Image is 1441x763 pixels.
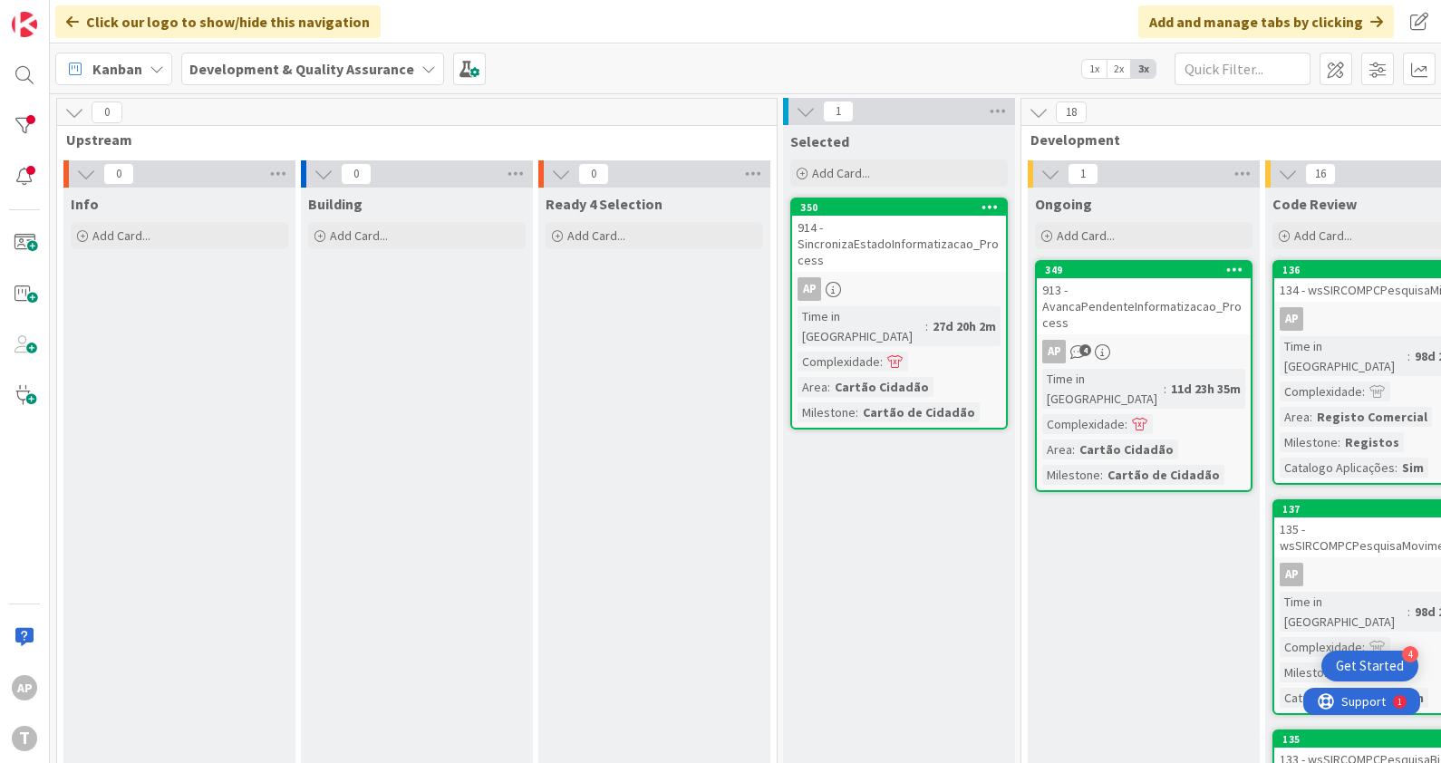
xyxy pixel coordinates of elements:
[1035,260,1252,492] a: 349913 - AvancaPendenteInformatizacao_ProcessAPTime in [GEOGRAPHIC_DATA]:11d 23h 35mComplexidade:...
[798,377,827,397] div: Area
[1125,414,1127,434] span: :
[880,352,883,372] span: :
[1312,407,1432,427] div: Registo Comercial
[92,227,150,244] span: Add Card...
[1042,465,1100,485] div: Milestone
[546,195,662,213] span: Ready 4 Selection
[1164,379,1166,399] span: :
[1280,307,1303,331] div: AP
[1175,53,1310,85] input: Quick Filter...
[1395,458,1397,478] span: :
[94,7,99,22] div: 1
[71,195,99,213] span: Info
[792,277,1006,301] div: AP
[858,402,980,422] div: Cartão de Cidadão
[1340,432,1404,452] div: Registos
[308,195,363,213] span: Building
[12,12,37,37] img: Visit kanbanzone.com
[798,402,856,422] div: Milestone
[1280,432,1338,452] div: Milestone
[1037,262,1251,334] div: 349913 - AvancaPendenteInformatizacao_Process
[823,101,854,122] span: 1
[792,199,1006,216] div: 350
[1397,458,1428,478] div: Sim
[1166,379,1245,399] div: 11d 23h 35m
[790,198,1008,430] a: 350914 - SincronizaEstadoInformatizacao_ProcessAPTime in [GEOGRAPHIC_DATA]:27d 20h 2mComplexidade...
[1280,563,1303,586] div: AP
[830,377,933,397] div: Cartão Cidadão
[1037,340,1251,363] div: AP
[798,352,880,372] div: Complexidade
[1321,651,1418,681] div: Open Get Started checklist, remaining modules: 4
[1362,381,1365,401] span: :
[12,675,37,700] div: AP
[1131,60,1156,78] span: 3x
[1272,195,1357,213] span: Code Review
[189,60,414,78] b: Development & Quality Assurance
[1045,264,1251,276] div: 349
[1407,346,1410,366] span: :
[92,58,142,80] span: Kanban
[1042,414,1125,434] div: Complexidade
[1305,163,1336,185] span: 16
[1280,688,1395,708] div: Catalogo Aplicações
[38,3,82,24] span: Support
[1042,340,1066,363] div: AP
[1057,227,1115,244] span: Add Card...
[1294,227,1352,244] span: Add Card...
[1042,439,1072,459] div: Area
[798,306,925,346] div: Time in [GEOGRAPHIC_DATA]
[1280,637,1362,657] div: Complexidade
[1338,432,1340,452] span: :
[1310,407,1312,427] span: :
[1107,60,1131,78] span: 2x
[827,377,830,397] span: :
[798,277,821,301] div: AP
[1072,439,1075,459] span: :
[1042,369,1164,409] div: Time in [GEOGRAPHIC_DATA]
[1280,407,1310,427] div: Area
[1280,381,1362,401] div: Complexidade
[1138,5,1394,38] div: Add and manage tabs by clicking
[330,227,388,244] span: Add Card...
[341,163,372,185] span: 0
[1100,465,1103,485] span: :
[1336,657,1404,675] div: Get Started
[1103,465,1224,485] div: Cartão de Cidadão
[1280,336,1407,376] div: Time in [GEOGRAPHIC_DATA]
[928,316,1001,336] div: 27d 20h 2m
[790,132,849,150] span: Selected
[1056,101,1087,123] span: 18
[1280,458,1395,478] div: Catalogo Aplicações
[856,402,858,422] span: :
[1362,637,1365,657] span: :
[800,201,1006,214] div: 350
[792,199,1006,272] div: 350914 - SincronizaEstadoInformatizacao_Process
[792,216,1006,272] div: 914 - SincronizaEstadoInformatizacao_Process
[925,316,928,336] span: :
[12,726,37,751] div: T
[1037,262,1251,278] div: 349
[1082,60,1107,78] span: 1x
[1402,646,1418,662] div: 4
[567,227,625,244] span: Add Card...
[1079,344,1091,356] span: 4
[1075,439,1178,459] div: Cartão Cidadão
[812,165,870,181] span: Add Card...
[1068,163,1098,185] span: 1
[1407,602,1410,622] span: :
[66,130,754,149] span: Upstream
[92,101,122,123] span: 0
[578,163,609,185] span: 0
[1280,662,1338,682] div: Milestone
[1280,592,1407,632] div: Time in [GEOGRAPHIC_DATA]
[103,163,134,185] span: 0
[1035,195,1092,213] span: Ongoing
[55,5,381,38] div: Click our logo to show/hide this navigation
[1037,278,1251,334] div: 913 - AvancaPendenteInformatizacao_Process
